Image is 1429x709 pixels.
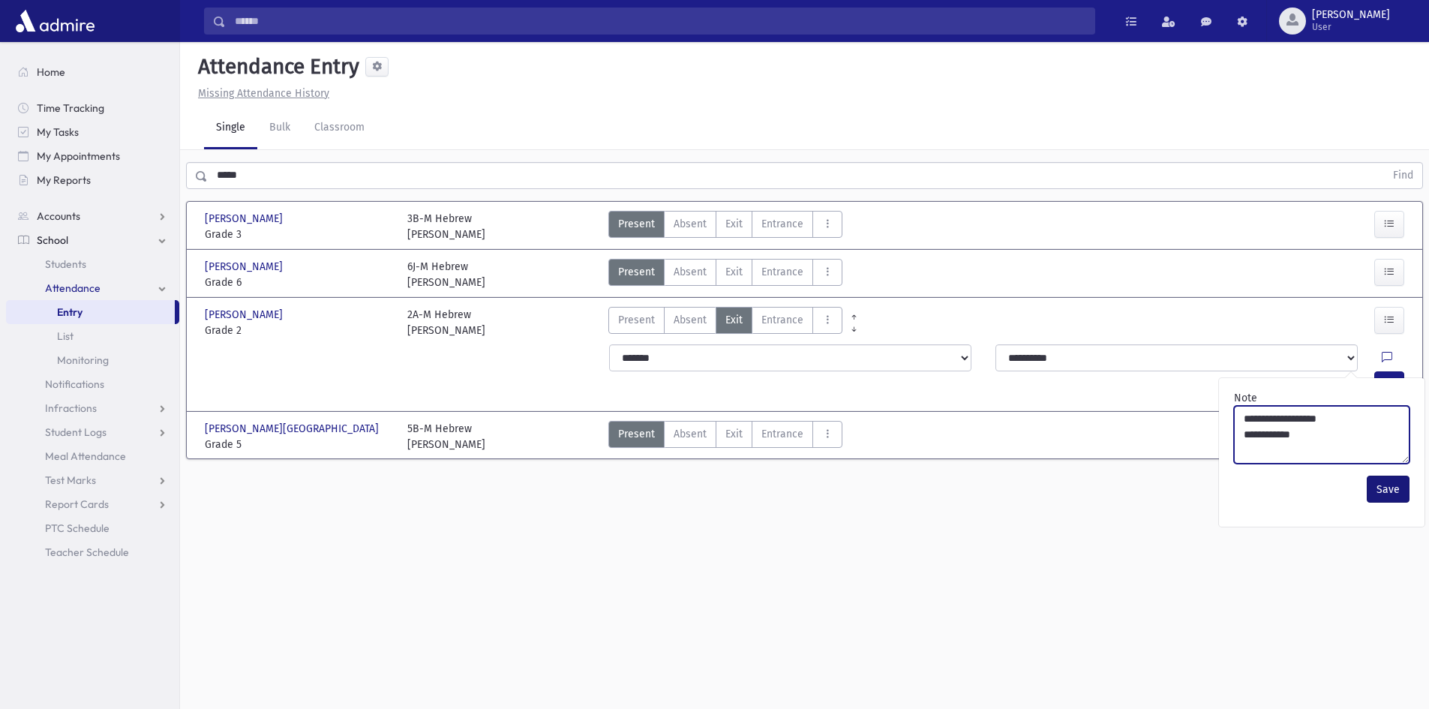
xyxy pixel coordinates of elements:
[6,168,179,192] a: My Reports
[45,425,107,439] span: Student Logs
[618,312,655,328] span: Present
[57,353,109,367] span: Monitoring
[1312,21,1390,33] span: User
[205,211,286,227] span: [PERSON_NAME]
[6,204,179,228] a: Accounts
[37,65,65,79] span: Home
[37,125,79,139] span: My Tasks
[407,211,485,242] div: 3B-M Hebrew [PERSON_NAME]
[45,401,97,415] span: Infractions
[6,516,179,540] a: PTC Schedule
[6,348,179,372] a: Monitoring
[6,300,175,324] a: Entry
[725,426,743,442] span: Exit
[674,312,707,328] span: Absent
[205,275,392,290] span: Grade 6
[205,323,392,338] span: Grade 2
[37,233,68,247] span: School
[57,305,83,319] span: Entry
[6,228,179,252] a: School
[205,259,286,275] span: [PERSON_NAME]
[674,216,707,232] span: Absent
[6,96,179,120] a: Time Tracking
[407,307,485,338] div: 2A-M Hebrew [PERSON_NAME]
[37,173,91,187] span: My Reports
[45,257,86,271] span: Students
[192,54,359,80] h5: Attendance Entry
[302,107,377,149] a: Classroom
[608,307,842,338] div: AttTypes
[6,372,179,396] a: Notifications
[1384,163,1422,188] button: Find
[37,101,104,115] span: Time Tracking
[205,437,392,452] span: Grade 5
[37,209,80,223] span: Accounts
[6,324,179,348] a: List
[205,227,392,242] span: Grade 3
[6,396,179,420] a: Infractions
[1312,9,1390,21] span: [PERSON_NAME]
[6,420,179,444] a: Student Logs
[725,312,743,328] span: Exit
[6,144,179,168] a: My Appointments
[37,149,120,163] span: My Appointments
[6,276,179,300] a: Attendance
[45,449,126,463] span: Meal Attendance
[725,216,743,232] span: Exit
[761,312,803,328] span: Entrance
[608,259,842,290] div: AttTypes
[45,521,110,535] span: PTC Schedule
[205,421,382,437] span: [PERSON_NAME][GEOGRAPHIC_DATA]
[6,492,179,516] a: Report Cards
[407,421,485,452] div: 5B-M Hebrew [PERSON_NAME]
[725,264,743,280] span: Exit
[57,329,74,343] span: List
[45,545,129,559] span: Teacher Schedule
[192,87,329,100] a: Missing Attendance History
[6,60,179,84] a: Home
[6,468,179,492] a: Test Marks
[6,252,179,276] a: Students
[6,540,179,564] a: Teacher Schedule
[45,473,96,487] span: Test Marks
[618,216,655,232] span: Present
[205,307,286,323] span: [PERSON_NAME]
[608,211,842,242] div: AttTypes
[6,120,179,144] a: My Tasks
[1234,390,1257,406] label: Note
[204,107,257,149] a: Single
[618,264,655,280] span: Present
[618,426,655,442] span: Present
[674,426,707,442] span: Absent
[257,107,302,149] a: Bulk
[674,264,707,280] span: Absent
[407,259,485,290] div: 6J-M Hebrew [PERSON_NAME]
[761,426,803,442] span: Entrance
[226,8,1094,35] input: Search
[12,6,98,36] img: AdmirePro
[45,497,109,511] span: Report Cards
[1367,476,1409,503] button: Save
[45,281,101,295] span: Attendance
[761,264,803,280] span: Entrance
[6,444,179,468] a: Meal Attendance
[608,421,842,452] div: AttTypes
[45,377,104,391] span: Notifications
[761,216,803,232] span: Entrance
[198,87,329,100] u: Missing Attendance History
